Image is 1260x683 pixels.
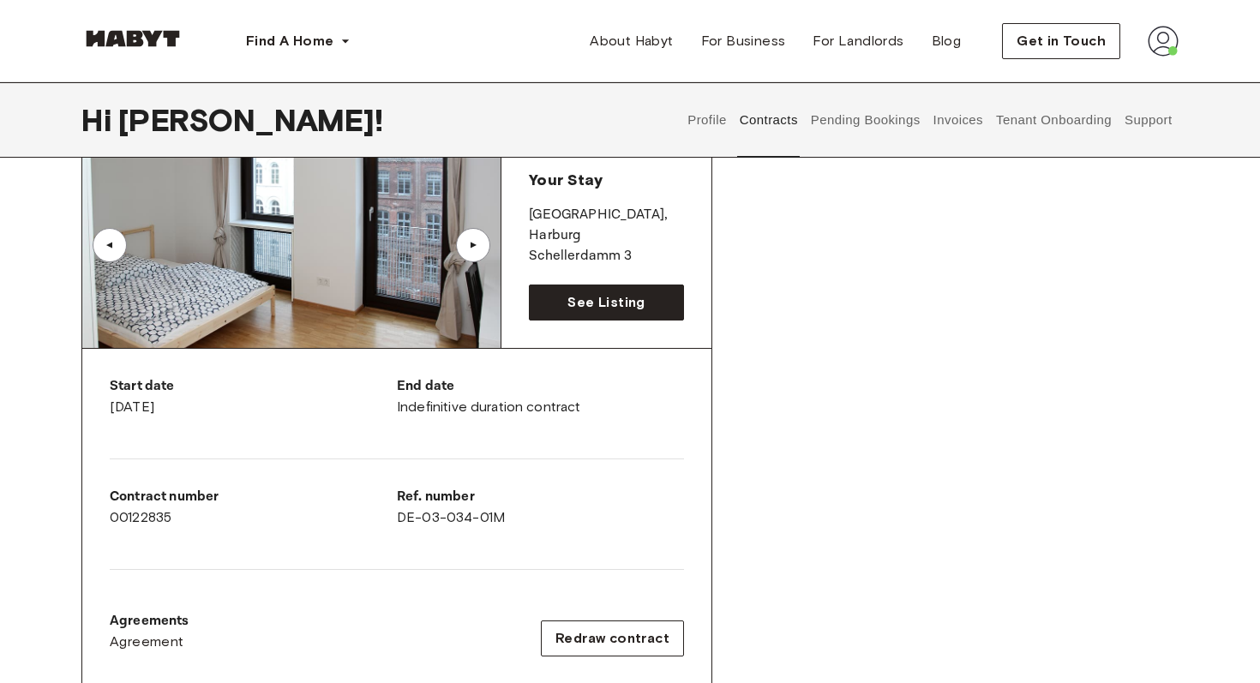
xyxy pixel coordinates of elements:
p: Ref. number [397,487,684,507]
button: Get in Touch [1002,23,1120,59]
button: Tenant Onboarding [994,82,1114,158]
p: End date [397,376,684,397]
span: [PERSON_NAME] ! [118,102,383,138]
a: See Listing [529,285,684,321]
button: Invoices [931,82,985,158]
button: Find A Home [232,24,364,58]
span: Blog [932,31,962,51]
div: user profile tabs [681,82,1179,158]
span: Agreement [110,632,184,652]
p: Agreements [110,611,189,632]
button: Support [1122,82,1174,158]
span: For Business [701,31,786,51]
a: About Habyt [576,24,687,58]
span: For Landlords [813,31,903,51]
span: Get in Touch [1017,31,1106,51]
p: [GEOGRAPHIC_DATA] , Harburg [529,205,684,246]
div: 00122835 [110,487,397,528]
img: avatar [1148,26,1179,57]
span: Hi [81,102,118,138]
p: Start date [110,376,397,397]
a: For Business [687,24,800,58]
a: Agreement [110,632,189,652]
span: See Listing [567,292,645,313]
div: ▲ [101,240,118,250]
button: Profile [686,82,729,158]
div: Indefinitive duration contract [397,376,684,417]
div: [DATE] [110,376,397,417]
button: Pending Bookings [808,82,922,158]
span: Your Stay [529,171,602,189]
img: Habyt [81,30,184,47]
div: ▲ [465,240,482,250]
p: Schellerdamm 3 [529,246,684,267]
a: Blog [918,24,975,58]
a: For Landlords [799,24,917,58]
span: About Habyt [590,31,673,51]
span: Redraw contract [555,628,669,649]
img: Image of the room [82,142,501,348]
span: Find A Home [246,31,333,51]
div: DE-03-034-01M [397,487,684,528]
p: Contract number [110,487,397,507]
button: Contracts [737,82,800,158]
button: Redraw contract [541,620,684,656]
